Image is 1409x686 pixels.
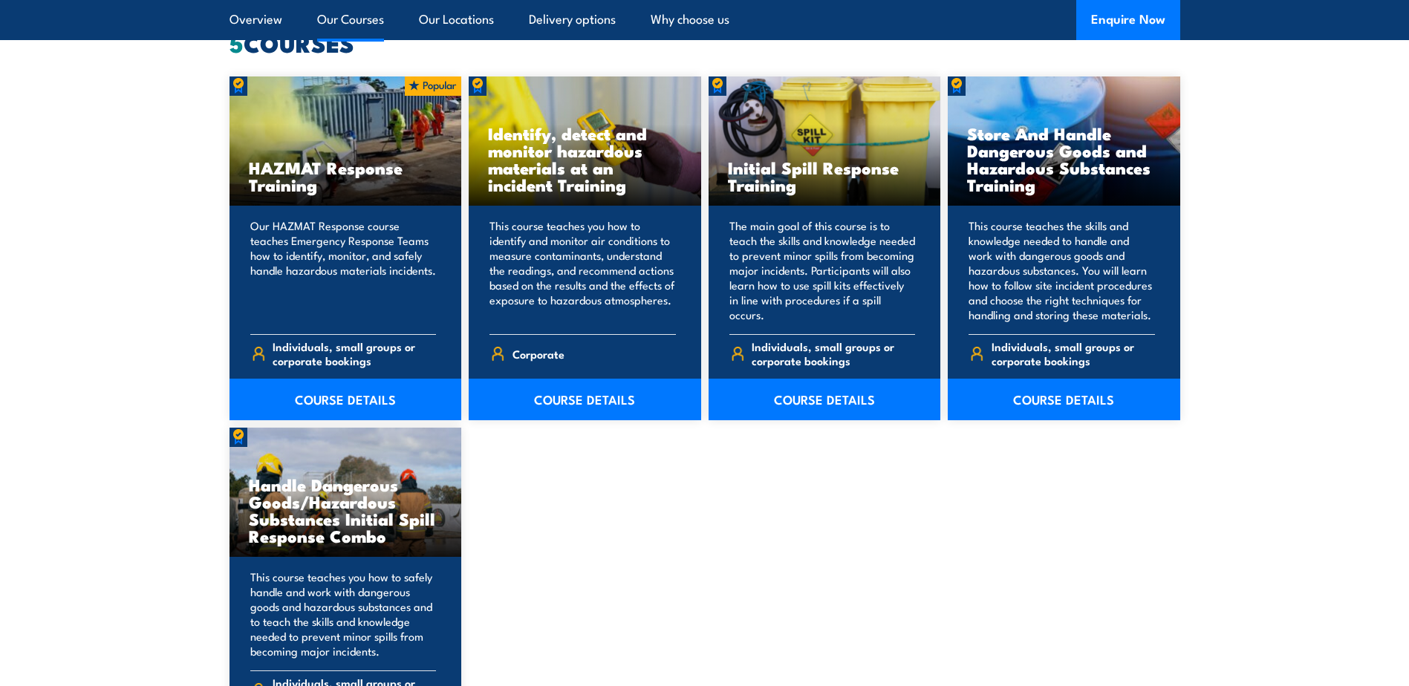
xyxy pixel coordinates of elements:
[948,379,1180,420] a: COURSE DETAILS
[230,32,1180,53] h2: COURSES
[250,569,437,659] p: This course teaches you how to safely handle and work with dangerous goods and hazardous substanc...
[992,339,1155,367] span: Individuals, small groups or corporate bookings
[728,159,922,193] h3: Initial Spill Response Training
[249,476,443,544] h3: Handle Dangerous Goods/Hazardous Substances Initial Spill Response Combo
[967,125,1161,193] h3: Store And Handle Dangerous Goods and Hazardous Substances Training
[469,379,701,420] a: COURSE DETAILS
[709,379,941,420] a: COURSE DETAILS
[488,125,682,193] h3: Identify, detect and monitor hazardous materials at an incident Training
[230,379,462,420] a: COURSE DETAILS
[489,218,676,322] p: This course teaches you how to identify and monitor air conditions to measure contaminants, under...
[512,342,564,365] span: Corporate
[230,24,244,61] strong: 5
[729,218,916,322] p: The main goal of this course is to teach the skills and knowledge needed to prevent minor spills ...
[250,218,437,322] p: Our HAZMAT Response course teaches Emergency Response Teams how to identify, monitor, and safely ...
[969,218,1155,322] p: This course teaches the skills and knowledge needed to handle and work with dangerous goods and h...
[249,159,443,193] h3: HAZMAT Response Training
[273,339,436,367] span: Individuals, small groups or corporate bookings
[752,339,915,367] span: Individuals, small groups or corporate bookings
